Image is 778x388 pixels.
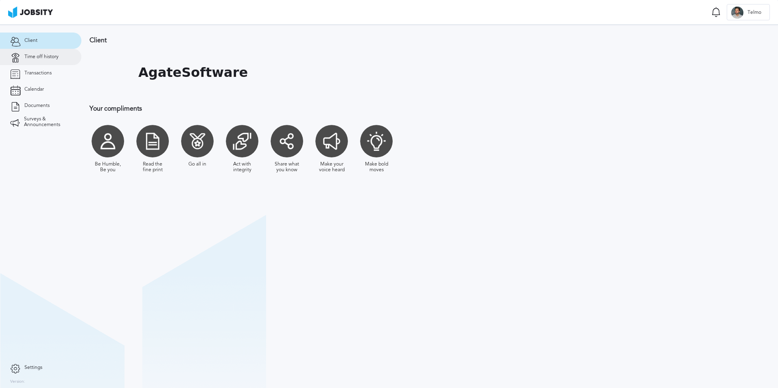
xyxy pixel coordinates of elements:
[362,161,391,173] div: Make bold moves
[727,4,770,20] button: TTelmo
[731,7,743,19] div: T
[138,65,248,80] h1: AgateSoftware
[94,161,122,173] div: Be Humble, Be you
[188,161,206,167] div: Go all in
[138,161,167,173] div: Read the fine print
[317,161,346,173] div: Make your voice heard
[8,7,53,18] img: ab4bad089aa723f57921c736e9817d99.png
[24,116,71,128] span: Surveys & Announcements
[24,87,44,92] span: Calendar
[24,70,52,76] span: Transactions
[10,379,25,384] label: Version:
[228,161,256,173] div: Act with integrity
[24,38,37,44] span: Client
[24,103,50,109] span: Documents
[90,37,531,44] h3: Client
[273,161,301,173] div: Share what you know
[90,105,531,112] h3: Your compliments
[743,10,765,15] span: Telmo
[24,54,59,60] span: Time off history
[24,365,42,371] span: Settings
